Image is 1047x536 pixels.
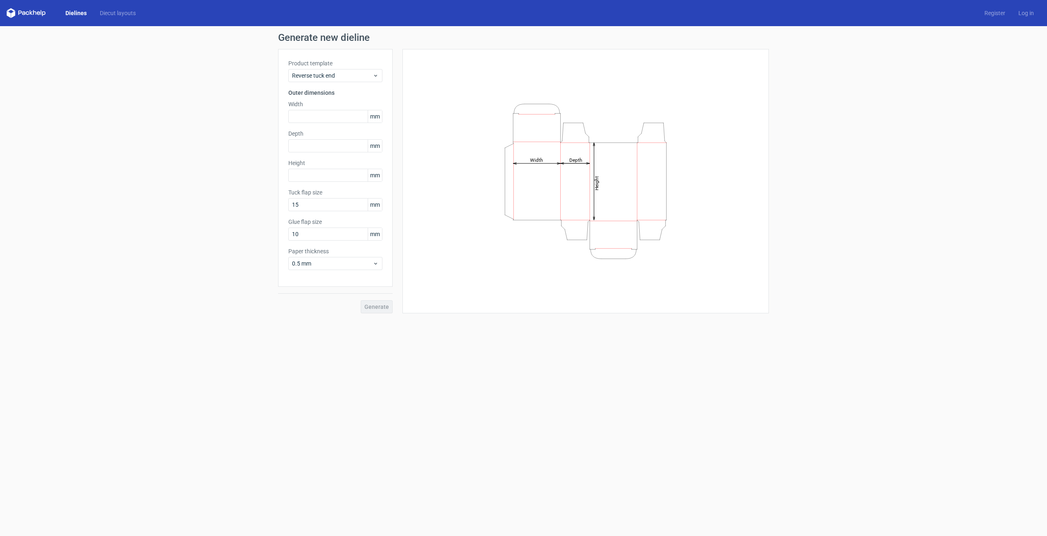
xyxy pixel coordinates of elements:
label: Glue flap size [288,218,382,226]
span: Reverse tuck end [292,71,373,80]
label: Depth [288,130,382,138]
a: Log in [1012,9,1040,17]
a: Diecut layouts [93,9,142,17]
label: Width [288,100,382,108]
span: mm [368,199,382,211]
span: mm [368,140,382,152]
tspan: Width [530,157,543,163]
tspan: Height [594,176,600,190]
h3: Outer dimensions [288,89,382,97]
label: Paper thickness [288,247,382,255]
tspan: Depth [569,157,582,163]
h1: Generate new dieline [278,33,769,42]
span: mm [368,228,382,240]
span: mm [368,169,382,181]
a: Register [978,9,1012,17]
span: 0.5 mm [292,259,373,268]
label: Height [288,159,382,167]
label: Tuck flap size [288,188,382,197]
span: mm [368,110,382,123]
a: Dielines [59,9,93,17]
label: Product template [288,59,382,67]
